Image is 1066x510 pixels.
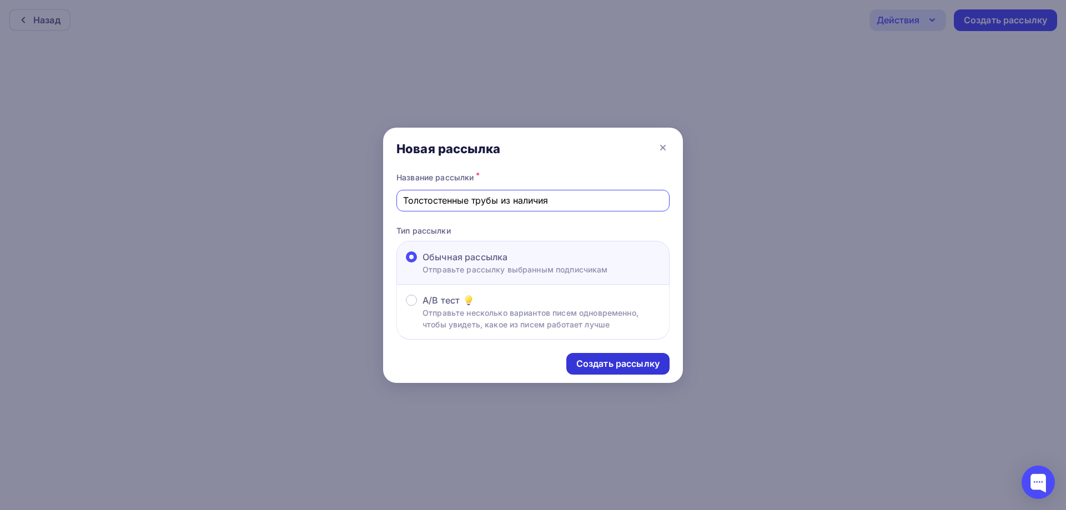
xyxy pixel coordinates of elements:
[576,357,660,370] div: Создать рассылку
[423,264,608,275] p: Отправьте рассылку выбранным подписчикам
[423,294,460,307] span: A/B тест
[423,250,507,264] span: Обычная рассылка
[396,225,670,236] p: Тип рассылки
[423,307,660,330] p: Отправьте несколько вариантов писем одновременно, чтобы увидеть, какое из писем работает лучше
[403,194,663,207] input: Придумайте название рассылки
[396,141,500,156] div: Новая рассылка
[396,170,670,185] div: Название рассылки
